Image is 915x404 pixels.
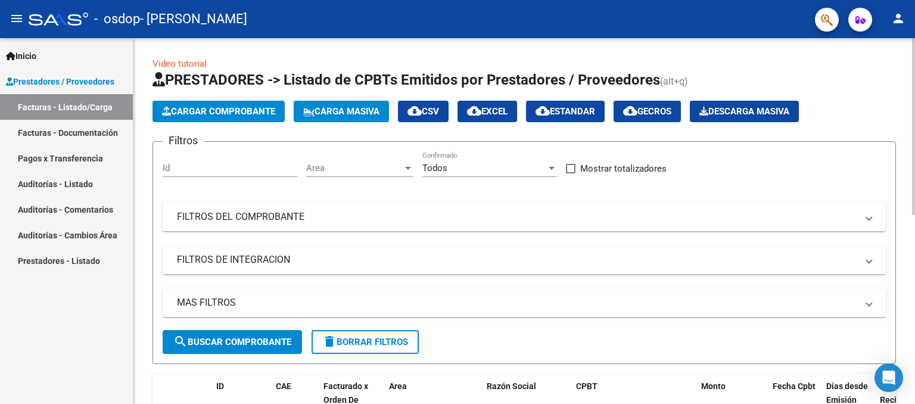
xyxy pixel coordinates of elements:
[294,101,389,122] button: Carga Masiva
[467,104,481,118] mat-icon: cloud_download
[163,203,886,231] mat-expansion-panel-header: FILTROS DEL COMPROBANTE
[173,334,188,349] mat-icon: search
[322,334,337,349] mat-icon: delete
[162,106,275,117] span: Cargar Comprobante
[322,337,408,347] span: Borrar Filtros
[276,381,291,391] span: CAE
[690,101,799,122] app-download-masive: Descarga masiva de comprobantes (adjuntos)
[580,161,667,176] span: Mostrar totalizadores
[152,101,285,122] button: Cargar Comprobante
[891,11,905,26] mat-icon: person
[874,363,903,392] div: Open Intercom Messenger
[163,288,886,317] mat-expansion-panel-header: MAS FILTROS
[614,101,681,122] button: Gecros
[526,101,605,122] button: Estandar
[173,337,291,347] span: Buscar Comprobante
[699,106,789,117] span: Descarga Masiva
[576,381,597,391] span: CPBT
[660,76,688,87] span: (alt+q)
[623,104,637,118] mat-icon: cloud_download
[216,381,224,391] span: ID
[690,101,799,122] button: Descarga Masiva
[177,296,857,309] mat-panel-title: MAS FILTROS
[163,330,302,354] button: Buscar Comprobante
[6,75,114,88] span: Prestadores / Proveedores
[701,381,726,391] span: Monto
[152,72,660,88] span: PRESTADORES -> Listado de CPBTs Emitidos por Prestadores / Proveedores
[773,381,816,391] span: Fecha Cpbt
[407,106,439,117] span: CSV
[177,253,857,266] mat-panel-title: FILTROS DE INTEGRACION
[536,104,550,118] mat-icon: cloud_download
[163,245,886,274] mat-expansion-panel-header: FILTROS DE INTEGRACION
[10,11,24,26] mat-icon: menu
[487,381,536,391] span: Razón Social
[623,106,671,117] span: Gecros
[389,381,407,391] span: Area
[152,58,207,69] a: Video tutorial
[6,49,36,63] span: Inicio
[398,101,449,122] button: CSV
[422,163,447,173] span: Todos
[312,330,419,354] button: Borrar Filtros
[177,210,857,223] mat-panel-title: FILTROS DEL COMPROBANTE
[303,106,379,117] span: Carga Masiva
[94,6,140,32] span: - osdop
[306,163,403,173] span: Area
[140,6,247,32] span: - [PERSON_NAME]
[457,101,517,122] button: EXCEL
[163,132,204,149] h3: Filtros
[467,106,508,117] span: EXCEL
[407,104,422,118] mat-icon: cloud_download
[536,106,595,117] span: Estandar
